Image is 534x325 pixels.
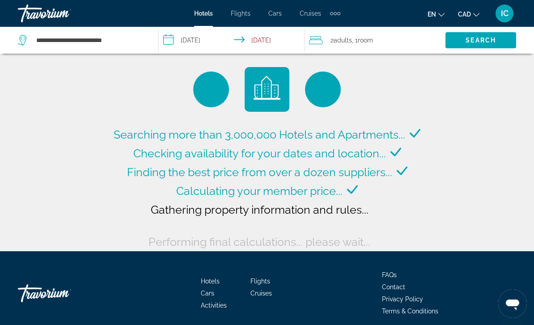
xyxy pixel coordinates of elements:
[268,10,282,17] a: Cars
[331,34,352,46] span: 2
[194,10,213,17] a: Hotels
[231,10,250,17] a: Flights
[382,308,438,315] a: Terms & Conditions
[159,27,304,54] button: Select check in and out date
[18,280,107,307] a: Go Home
[114,128,405,141] span: Searching more than 3,000,000 Hotels and Apartments...
[305,27,445,54] button: Travelers: 2 adults, 0 children
[250,290,272,297] a: Cruises
[330,6,340,21] button: Extra navigation items
[501,9,509,18] span: IC
[300,10,321,17] a: Cruises
[382,295,423,303] a: Privacy Policy
[151,203,369,216] span: Gathering property information and rules...
[428,8,445,21] button: Change language
[445,32,516,48] button: Search
[133,147,386,160] span: Checking availability for your dates and location...
[428,11,436,18] span: en
[458,11,471,18] span: CAD
[250,278,270,285] a: Flights
[201,302,227,309] a: Activities
[201,278,220,285] a: Hotels
[352,34,373,46] span: , 1
[18,2,107,25] a: Travorium
[382,271,397,279] a: FAQs
[35,34,145,47] input: Search hotel destination
[176,184,343,198] span: Calculating your member price...
[493,4,516,23] button: User Menu
[458,8,479,21] button: Change currency
[148,235,370,249] span: Performing final calculations... please wait...
[466,37,496,44] span: Search
[334,37,352,44] span: Adults
[127,165,392,179] span: Finding the best price from over a dozen suppliers...
[358,37,373,44] span: Room
[201,290,214,297] a: Cars
[382,283,405,291] a: Contact
[498,289,527,318] iframe: Button to launch messaging window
